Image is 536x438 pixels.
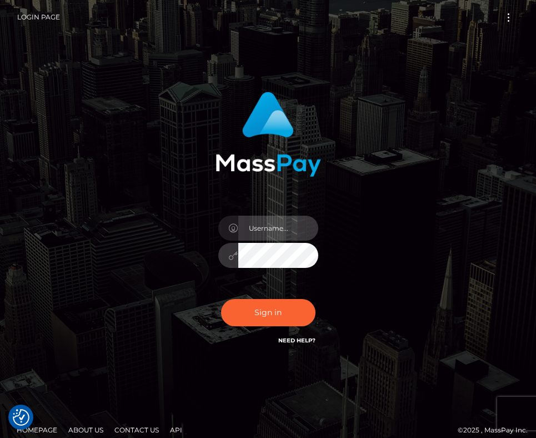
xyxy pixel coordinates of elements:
[13,409,29,426] button: Consent Preferences
[17,6,60,29] a: Login Page
[238,216,318,241] input: Username...
[216,92,321,177] img: MassPay Login
[13,409,29,426] img: Revisit consent button
[498,10,519,25] button: Toggle navigation
[8,424,528,436] div: © 2025 , MassPay Inc.
[221,299,315,326] button: Sign in
[278,337,315,344] a: Need Help?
